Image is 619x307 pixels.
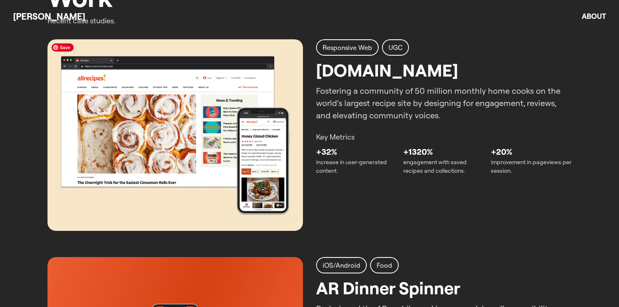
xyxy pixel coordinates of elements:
[316,158,397,175] p: increase in user-generated content.
[316,85,572,122] p: Fostering a community of 50 million monthly home cooks on the world’s largest recipe site by desi...
[582,11,606,21] a: About
[389,43,402,52] h2: UGC
[377,260,392,270] h2: Food
[316,57,458,83] h2: [DOMAIN_NAME]
[323,43,372,52] h2: Responsive Web
[403,158,484,175] p: engagement with saved recipes and collections.
[316,275,460,301] h2: AR Dinner Spinner
[13,11,85,22] a: [PERSON_NAME]
[323,260,360,270] h2: iOS/Android
[316,146,397,158] p: +32%
[491,158,572,175] p: improvement in pageviews per session.
[491,146,572,158] p: +20%
[52,43,74,52] span: Save
[403,146,484,158] p: +1320%
[316,131,572,142] p: Key Metrics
